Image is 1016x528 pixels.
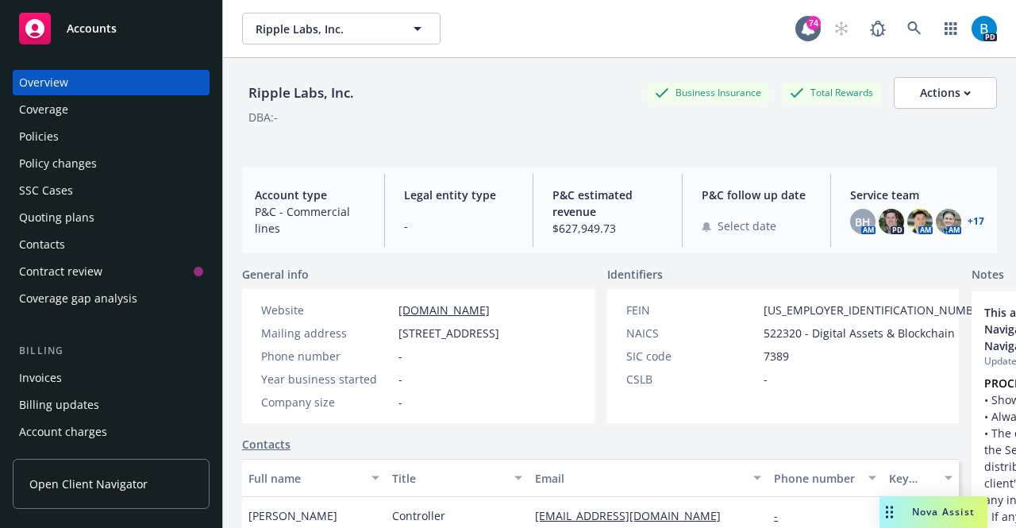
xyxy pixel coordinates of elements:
div: NAICS [626,325,757,341]
a: Contacts [13,232,210,257]
a: Contacts [242,436,291,453]
span: P&C - Commercial lines [255,203,365,237]
a: +17 [968,217,984,226]
button: Key contact [883,459,959,497]
div: Billing [13,343,210,359]
a: Start snowing [825,13,857,44]
span: - [398,394,402,410]
a: Search [899,13,930,44]
a: Billing updates [13,392,210,418]
a: Contract review [13,259,210,284]
span: Controller [392,507,445,524]
div: Key contact [889,470,935,487]
div: Actions [920,78,971,108]
span: Nova Assist [912,505,975,518]
div: Drag to move [879,496,899,528]
button: Ripple Labs, Inc. [242,13,441,44]
a: Coverage [13,97,210,122]
a: Coverage gap analysis [13,286,210,311]
button: Nova Assist [879,496,987,528]
span: - [764,371,768,387]
span: Account type [255,187,365,203]
a: Switch app [935,13,967,44]
a: SSC Cases [13,178,210,203]
a: Report a Bug [862,13,894,44]
button: Phone number [768,459,882,497]
span: - [398,348,402,364]
span: Select date [718,218,776,234]
div: Coverage [19,97,68,122]
div: Year business started [261,371,392,387]
a: Overview [13,70,210,95]
div: SSC Cases [19,178,73,203]
img: photo [907,209,933,234]
a: Quoting plans [13,205,210,230]
span: Ripple Labs, Inc. [256,21,393,37]
span: - [404,218,514,234]
span: [STREET_ADDRESS] [398,325,499,341]
span: P&C follow up date [702,187,812,203]
div: FEIN [626,302,757,318]
div: SIC code [626,348,757,364]
span: Service team [850,187,984,203]
div: 74 [806,16,821,30]
div: Phone number [261,348,392,364]
div: Title [392,470,506,487]
div: Quoting plans [19,205,94,230]
div: Mailing address [261,325,392,341]
button: Actions [894,77,997,109]
img: photo [879,209,904,234]
div: Policy changes [19,151,97,176]
div: Total Rewards [782,83,881,102]
span: Notes [972,266,1004,285]
img: photo [936,209,961,234]
span: General info [242,266,309,283]
span: [US_EMPLOYER_IDENTIFICATION_NUMBER] [764,302,991,318]
div: Contacts [19,232,65,257]
div: Invoices [19,365,62,391]
span: 7389 [764,348,789,364]
span: 522320 - Digital Assets & Blockchain [764,325,955,341]
a: Invoices [13,365,210,391]
div: CSLB [626,371,757,387]
div: Account charges [19,419,107,445]
a: Policy changes [13,151,210,176]
a: - [774,508,791,523]
span: Legal entity type [404,187,514,203]
div: Business Insurance [647,83,769,102]
a: [EMAIL_ADDRESS][DOMAIN_NAME] [535,508,733,523]
span: - [398,371,402,387]
button: Full name [242,459,386,497]
div: Ripple Labs, Inc. [242,83,360,103]
a: Policies [13,124,210,149]
div: Contract review [19,259,102,284]
a: Accounts [13,6,210,51]
span: $627,949.73 [552,220,663,237]
div: Policies [19,124,59,149]
div: Email [535,470,744,487]
div: DBA: - [248,109,278,125]
img: photo [972,16,997,41]
span: Identifiers [607,266,663,283]
span: P&C estimated revenue [552,187,663,220]
span: Accounts [67,22,117,35]
button: Email [529,459,768,497]
a: Account charges [13,419,210,445]
div: Full name [248,470,362,487]
div: Coverage gap analysis [19,286,137,311]
button: Title [386,459,529,497]
span: [PERSON_NAME] [248,507,337,524]
div: Company size [261,394,392,410]
div: Billing updates [19,392,99,418]
a: [DOMAIN_NAME] [398,303,490,318]
span: Open Client Navigator [29,476,148,492]
span: BH [855,214,871,230]
div: Phone number [774,470,858,487]
div: Overview [19,70,68,95]
div: Website [261,302,392,318]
